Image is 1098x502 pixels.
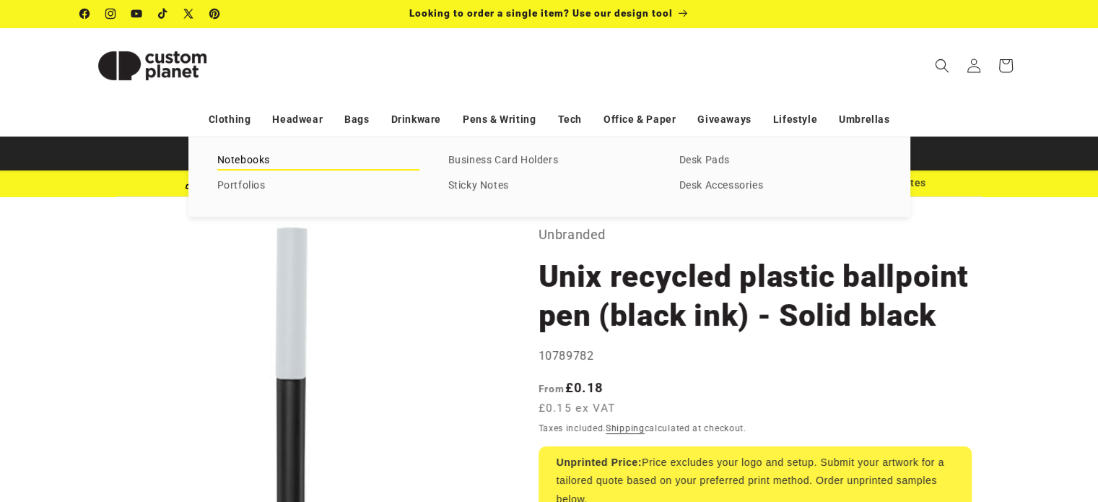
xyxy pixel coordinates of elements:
[209,107,251,132] a: Clothing
[606,423,645,433] a: Shipping
[80,33,225,98] img: Custom Planet
[557,456,642,468] strong: Unprinted Price:
[539,223,972,246] p: Unbranded
[697,107,751,132] a: Giveaways
[557,107,581,132] a: Tech
[448,151,650,170] a: Business Card Holders
[539,380,604,395] strong: £0.18
[839,107,889,132] a: Umbrellas
[409,7,673,19] span: Looking to order a single item? Use our design tool
[448,176,650,196] a: Sticky Notes
[679,176,881,196] a: Desk Accessories
[217,176,419,196] a: Portfolios
[604,107,676,132] a: Office & Paper
[539,257,972,335] h1: Unix recycled plastic ballpoint pen (black ink) - Solid black
[344,107,369,132] a: Bags
[773,107,817,132] a: Lifestyle
[391,107,441,132] a: Drinkware
[539,421,972,436] div: Taxes included. calculated at checkout.
[74,27,230,103] a: Custom Planet
[539,383,565,394] span: From
[217,151,419,170] a: Notebooks
[463,107,536,132] a: Pens & Writing
[926,50,958,82] summary: Search
[539,400,616,417] span: £0.15 ex VAT
[539,349,594,363] span: 10789782
[679,151,881,170] a: Desk Pads
[272,107,323,132] a: Headwear
[1026,433,1098,502] iframe: Chat Widget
